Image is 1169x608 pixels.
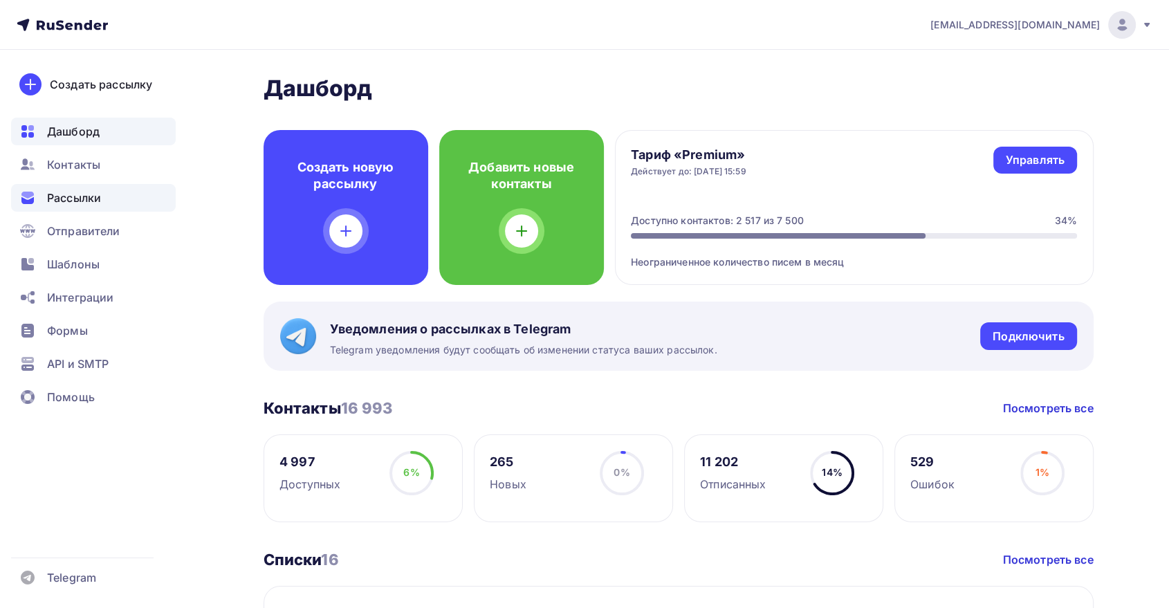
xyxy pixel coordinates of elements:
[403,466,419,478] span: 6%
[286,159,406,192] h4: Создать новую рассылку
[993,329,1064,344] div: Подключить
[930,11,1152,39] a: [EMAIL_ADDRESS][DOMAIN_NAME]
[631,147,746,163] h4: Тариф «Premium»
[461,159,582,192] h4: Добавить новые контакты
[330,343,717,357] span: Telegram уведомления будут сообщать об изменении статуса ваших рассылок.
[330,321,717,338] span: Уведомления о рассылках в Telegram
[264,550,339,569] h3: Списки
[47,322,88,339] span: Формы
[11,184,176,212] a: Рассылки
[47,289,113,306] span: Интеграции
[1003,551,1094,568] a: Посмотреть все
[264,75,1094,102] h2: Дашборд
[321,551,338,569] span: 16
[11,118,176,145] a: Дашборд
[700,454,766,470] div: 11 202
[1035,466,1049,478] span: 1%
[1003,400,1094,416] a: Посмотреть все
[11,250,176,278] a: Шаблоны
[50,76,152,93] div: Создать рассылку
[822,466,842,478] span: 14%
[614,466,629,478] span: 0%
[47,123,100,140] span: Дашборд
[631,166,746,177] div: Действует до: [DATE] 15:59
[910,476,955,492] div: Ошибок
[279,454,340,470] div: 4 997
[47,223,120,239] span: Отправители
[11,151,176,178] a: Контакты
[341,399,393,417] span: 16 993
[490,476,526,492] div: Новых
[910,454,955,470] div: 529
[47,389,95,405] span: Помощь
[264,398,393,418] h3: Контакты
[47,156,100,173] span: Контакты
[1055,214,1077,228] div: 34%
[1006,152,1065,168] div: Управлять
[930,18,1100,32] span: [EMAIL_ADDRESS][DOMAIN_NAME]
[11,217,176,245] a: Отправители
[700,476,766,492] div: Отписанных
[47,569,96,586] span: Telegram
[47,190,101,206] span: Рассылки
[631,239,1077,269] div: Неограниченное количество писем в месяц
[11,317,176,344] a: Формы
[490,454,526,470] div: 265
[47,356,109,372] span: API и SMTP
[47,256,100,273] span: Шаблоны
[631,214,804,228] div: Доступно контактов: 2 517 из 7 500
[279,476,340,492] div: Доступных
